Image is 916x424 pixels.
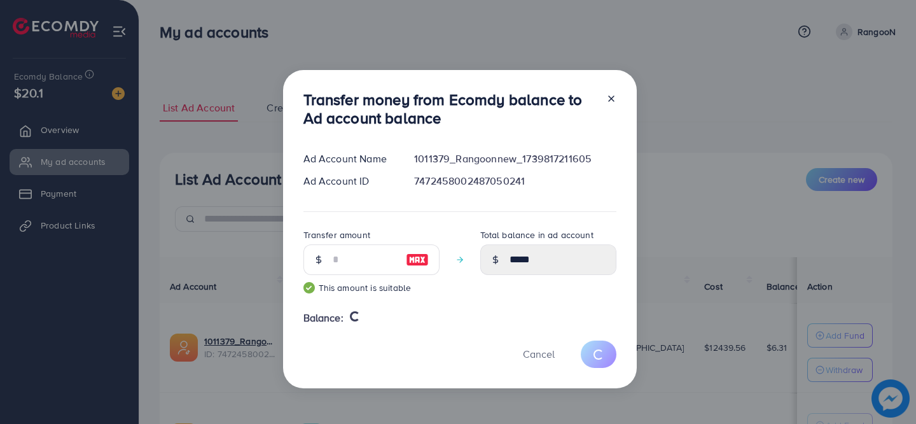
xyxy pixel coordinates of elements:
span: Balance: [303,311,343,325]
button: Cancel [507,341,571,368]
span: Cancel [523,347,555,361]
div: Ad Account Name [293,152,405,166]
label: Total balance in ad account [480,229,593,241]
div: 1011379_Rangoonnew_1739817211605 [404,152,626,166]
img: image [406,252,429,267]
label: Transfer amount [303,229,370,241]
small: This amount is suitable [303,281,440,294]
div: 7472458002487050241 [404,174,626,188]
img: guide [303,282,315,293]
h3: Transfer money from Ecomdy balance to Ad account balance [303,90,596,127]
div: Ad Account ID [293,174,405,188]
